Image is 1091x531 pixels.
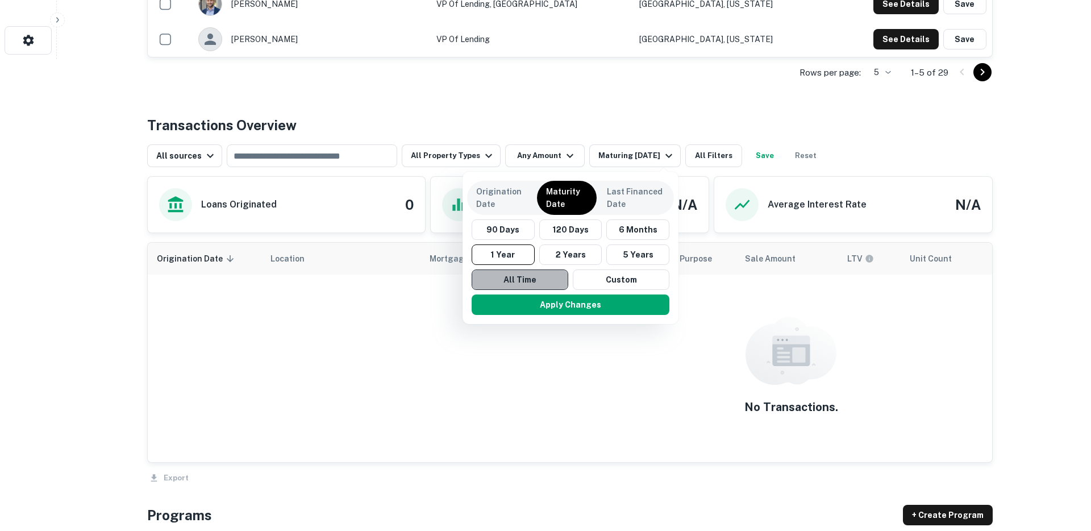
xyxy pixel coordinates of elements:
[573,269,669,290] button: Custom
[472,269,568,290] button: All Time
[472,244,535,265] button: 1 Year
[472,219,535,240] button: 90 Days
[606,219,669,240] button: 6 Months
[539,244,602,265] button: 2 Years
[606,244,669,265] button: 5 Years
[476,185,527,210] p: Origination Date
[472,294,669,315] button: Apply Changes
[546,185,588,210] p: Maturity Date
[607,185,665,210] p: Last Financed Date
[539,219,602,240] button: 120 Days
[1034,404,1091,458] iframe: Chat Widget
